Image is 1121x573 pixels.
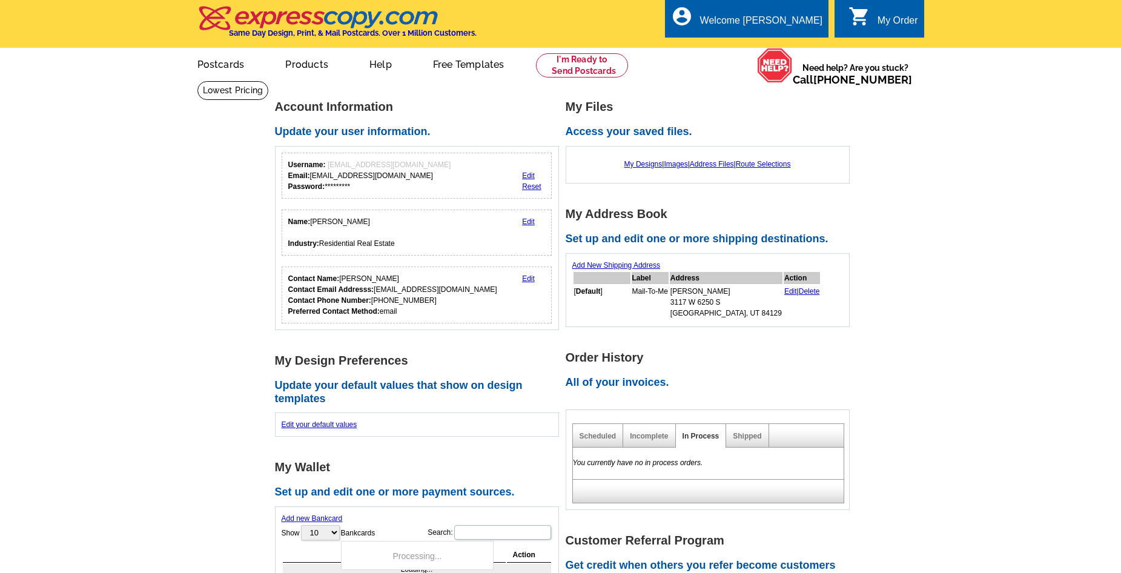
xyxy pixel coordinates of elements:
[522,217,535,226] a: Edit
[288,273,497,317] div: [PERSON_NAME] [EMAIL_ADDRESS][DOMAIN_NAME] [PHONE_NUMBER] email
[288,171,310,180] strong: Email:
[275,461,566,474] h1: My Wallet
[848,5,870,27] i: shopping_cart
[572,153,843,176] div: | | |
[566,101,856,113] h1: My Files
[197,15,477,38] a: Same Day Design, Print, & Mail Postcards. Over 1 Million Customers.
[632,285,669,319] td: Mail-To-Me
[288,182,325,191] strong: Password:
[522,182,541,191] a: Reset
[282,267,552,323] div: Who should we contact regarding order issues?
[670,285,782,319] td: [PERSON_NAME] 3117 W 6250 S [GEOGRAPHIC_DATA], UT 84129
[275,379,566,405] h2: Update your default values that show on design templates
[574,285,630,319] td: [ ]
[288,217,311,226] strong: Name:
[700,15,822,32] div: Welcome [PERSON_NAME]
[799,287,820,296] a: Delete
[266,49,348,78] a: Products
[275,354,566,367] h1: My Design Preferences
[282,514,343,523] a: Add new Bankcard
[572,261,660,270] a: Add New Shipping Address
[288,307,380,316] strong: Preferred Contact Method:
[793,73,912,86] span: Call
[282,210,552,256] div: Your personal details.
[624,160,663,168] a: My Designs
[428,524,552,541] label: Search:
[522,274,535,283] a: Edit
[566,125,856,139] h2: Access your saved files.
[573,459,703,467] em: You currently have no in process orders.
[229,28,477,38] h4: Same Day Design, Print, & Mail Postcards. Over 1 Million Customers.
[350,49,411,78] a: Help
[566,376,856,389] h2: All of your invoices.
[507,548,551,563] th: Action
[566,208,856,220] h1: My Address Book
[630,432,668,440] a: Incomplete
[288,161,326,169] strong: Username:
[664,160,687,168] a: Images
[683,432,719,440] a: In Process
[671,5,693,27] i: account_circle
[813,73,912,86] a: [PHONE_NUMBER]
[288,239,319,248] strong: Industry:
[878,15,918,32] div: My Order
[757,48,793,83] img: help
[328,161,451,169] span: [EMAIL_ADDRESS][DOMAIN_NAME]
[522,171,535,180] a: Edit
[288,285,374,294] strong: Contact Email Addresss:
[178,49,264,78] a: Postcards
[301,525,340,540] select: ShowBankcards
[784,285,821,319] td: |
[566,351,856,364] h1: Order History
[580,432,617,440] a: Scheduled
[733,432,761,440] a: Shipped
[793,62,918,86] span: Need help? Are you stuck?
[288,216,395,249] div: [PERSON_NAME] Residential Real Estate
[690,160,734,168] a: Address Files
[275,486,566,499] h2: Set up and edit one or more payment sources.
[414,49,524,78] a: Free Templates
[736,160,791,168] a: Route Selections
[288,296,371,305] strong: Contact Phone Number:
[282,153,552,199] div: Your login information.
[566,559,856,572] h2: Get credit when others you refer become customers
[632,272,669,284] th: Label
[288,274,340,283] strong: Contact Name:
[282,420,357,429] a: Edit your default values
[454,525,551,540] input: Search:
[784,272,821,284] th: Action
[576,287,601,296] b: Default
[566,534,856,547] h1: Customer Referral Program
[848,13,918,28] a: shopping_cart My Order
[670,272,782,284] th: Address
[275,125,566,139] h2: Update your user information.
[282,524,375,542] label: Show Bankcards
[566,233,856,246] h2: Set up and edit one or more shipping destinations.
[275,101,566,113] h1: Account Information
[784,287,797,296] a: Edit
[341,541,494,570] div: Processing...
